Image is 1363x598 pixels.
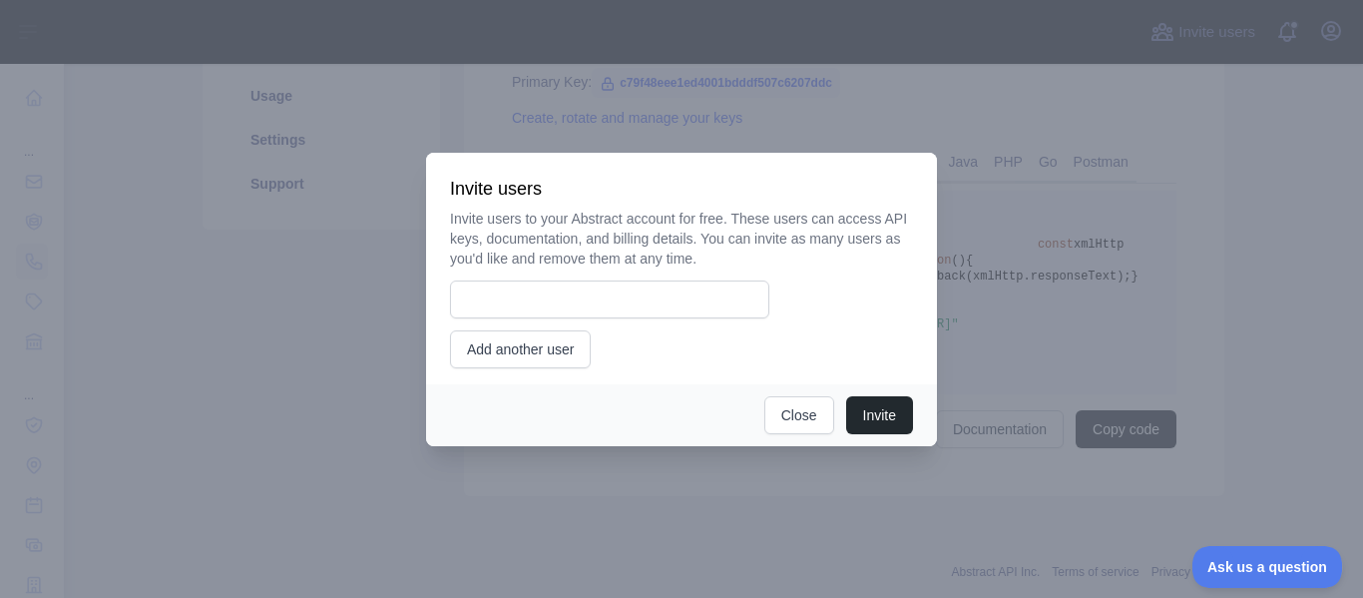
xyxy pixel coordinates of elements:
[450,177,913,201] h3: Invite users
[450,330,591,368] button: Add another user
[846,396,913,434] button: Invite
[450,209,913,269] p: Invite users to your Abstract account for free. These users can access API keys, documentation, a...
[764,396,834,434] button: Close
[1192,546,1343,588] iframe: Toggle Customer Support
